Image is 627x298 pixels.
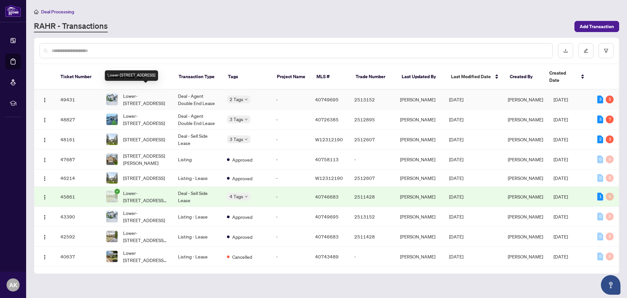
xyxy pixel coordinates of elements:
[245,195,248,198] span: down
[597,135,603,143] div: 2
[55,207,101,227] td: 43390
[549,69,577,84] span: Created Date
[245,98,248,101] span: down
[606,115,614,123] div: 7
[232,175,252,182] span: Approved
[349,130,395,149] td: 2512607
[40,231,50,242] button: Logo
[34,9,39,14] span: home
[449,254,463,259] span: [DATE]
[597,233,603,240] div: 0
[508,116,543,122] span: [PERSON_NAME]
[271,169,310,187] td: -
[106,191,118,202] img: thumbnail-img
[173,169,222,187] td: Listing - Lease
[508,96,543,102] span: [PERSON_NAME]
[395,247,444,267] td: [PERSON_NAME]
[106,94,118,105] img: thumbnail-img
[223,64,272,90] th: Tags
[349,247,395,267] td: -
[554,175,568,181] span: [DATE]
[395,130,444,149] td: [PERSON_NAME]
[173,187,222,207] td: Deal - Sell Side Lease
[34,21,108,32] a: RAHR - Transactions
[446,64,505,90] th: Last Modified Date
[554,96,568,102] span: [DATE]
[597,155,603,163] div: 0
[123,229,168,244] span: Lower-[STREET_ADDRESS][PERSON_NAME]
[574,21,619,32] button: Add Transaction
[508,136,543,142] span: [PERSON_NAME]
[5,5,21,17] img: logo
[449,136,463,142] span: [DATE]
[173,207,222,227] td: Listing - Lease
[230,193,243,200] span: 4 Tags
[554,254,568,259] span: [DATE]
[505,64,544,90] th: Created By
[554,194,568,200] span: [DATE]
[40,114,50,125] button: Logo
[601,275,620,295] button: Open asap
[9,280,17,289] span: AK
[451,73,491,80] span: Last Modified Date
[563,48,568,53] span: download
[599,43,614,58] button: filter
[449,175,463,181] span: [DATE]
[55,169,101,187] td: 46214
[606,174,614,182] div: 0
[508,214,543,219] span: [PERSON_NAME]
[449,116,463,122] span: [DATE]
[606,213,614,220] div: 0
[606,135,614,143] div: 3
[123,112,168,127] span: Lower-[STREET_ADDRESS]
[42,235,47,240] img: Logo
[315,254,339,259] span: 40743489
[604,48,608,53] span: filter
[232,156,252,163] span: Approved
[349,169,395,187] td: 2512607
[173,247,222,267] td: Listing - Lease
[55,227,101,247] td: 42592
[40,134,50,145] button: Logo
[41,9,74,15] span: Deal Processing
[597,253,603,260] div: 0
[597,115,603,123] div: 3
[173,90,222,110] td: Deal - Agent Double End Lease
[42,195,47,200] img: Logo
[449,234,463,239] span: [DATE]
[230,115,243,123] span: 3 Tags
[315,96,339,102] span: 40749695
[597,213,603,220] div: 0
[230,135,243,143] span: 3 Tags
[173,110,222,130] td: Deal - Agent Double End Lease
[55,110,101,130] td: 48827
[55,247,101,267] td: 40637
[232,233,252,240] span: Approved
[115,189,120,194] span: check-circle
[315,194,339,200] span: 40746683
[173,227,222,247] td: Listing - Lease
[106,134,118,145] img: thumbnail-img
[508,194,543,200] span: [PERSON_NAME]
[42,117,47,123] img: Logo
[315,234,339,239] span: 40746683
[271,110,310,130] td: -
[311,64,351,90] th: MLS #
[508,156,543,162] span: [PERSON_NAME]
[508,254,543,259] span: [PERSON_NAME]
[395,110,444,130] td: [PERSON_NAME]
[508,234,543,239] span: [PERSON_NAME]
[123,136,165,143] span: [STREET_ADDRESS]
[449,96,463,102] span: [DATE]
[42,176,47,181] img: Logo
[123,189,168,204] span: Lower-[STREET_ADDRESS][PERSON_NAME]
[173,64,223,90] th: Transaction Type
[349,149,395,169] td: -
[40,154,50,165] button: Logo
[606,233,614,240] div: 0
[395,207,444,227] td: [PERSON_NAME]
[42,137,47,143] img: Logo
[106,251,118,262] img: thumbnail-img
[554,136,568,142] span: [DATE]
[349,110,395,130] td: 2512895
